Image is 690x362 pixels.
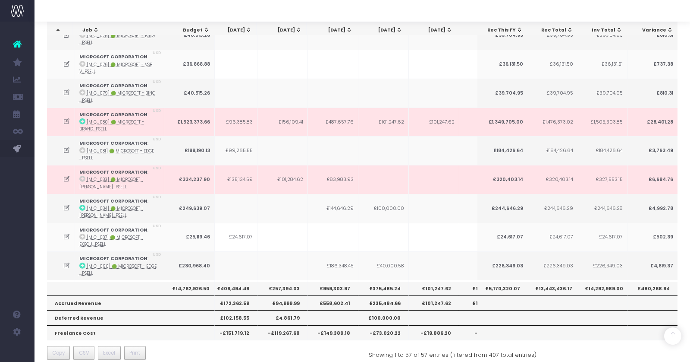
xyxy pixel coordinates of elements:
[308,108,358,137] td: £487,657.76
[627,22,678,38] th: Variance: activate to sort column ascending
[83,27,162,34] div: Job
[75,108,164,137] td: :
[79,198,147,204] strong: MICROSOFT CORPORATION
[207,295,257,310] th: £172,362.59
[477,223,527,252] td: £24,617.07
[103,349,115,357] span: Excel
[308,281,358,295] th: £959,303.97
[577,108,627,137] td: £1,505,303.85
[577,136,627,165] td: £184,426.64
[527,194,577,223] td: £244,646.29
[365,27,402,34] div: [DATE]
[527,223,577,252] td: £24,617.07
[52,349,65,357] span: Copy
[214,27,251,34] div: [DATE]
[577,223,627,252] td: £24,617.07
[75,223,164,252] td: :
[79,148,154,161] abbr: [MIC_081] 🟢 Microsoft - Edge Copilot Mode Sizzle - Brand - Upsell
[207,108,257,137] td: £96,385.83
[477,21,527,50] td: £39,704.95
[577,194,627,223] td: £244,646.28
[75,165,164,194] td: :
[47,346,70,360] button: Copy
[79,119,144,132] abbr: [MIC_080] 🟢 Microsoft - Brand Retainer FY26 - Brand - Upsell
[477,251,527,280] td: £226,349.03
[409,108,459,137] td: £101,247.62
[477,281,527,295] th: £5,170,320.07
[257,165,308,194] td: £101,284.62
[79,264,157,276] abbr: [MIC_090] 🟢 Microsoft - Edge Copilot Mode Launch Video - Campaign - Upsell
[477,79,527,108] td: £39,704.95
[357,22,407,38] th: Oct 25: activate to sort column ascending
[308,165,358,194] td: £83,983.93
[153,252,161,258] span: USD
[358,295,409,310] th: £235,484.66
[207,223,257,252] td: £24,617.07
[124,346,146,360] button: Print
[459,295,510,310] th: £103,313.90
[409,281,459,295] th: £101,247.62
[627,50,677,79] td: £737.38
[129,349,140,357] span: Print
[164,165,215,194] td: £334,237.90
[577,79,627,108] td: £39,704.95
[465,27,502,34] div: [DATE]
[79,62,152,74] abbr: [MIC_076] 🟢 Microsoft - VSB Value Props - Brand - Upsell
[477,136,527,165] td: £184,426.64
[257,325,308,340] th: -£119,267.68
[153,108,161,114] span: USD
[75,251,164,280] td: :
[75,194,164,223] td: :
[75,79,164,108] td: :
[79,177,144,189] abbr: [MIC_083] 🟢 Microsoft - Rolling Thunder Approaches & Sizzles - Campaign - Upsell
[527,136,577,165] td: £184,426.64
[459,325,510,340] th: -£3,292.22
[627,108,677,137] td: £28,401.28
[164,22,214,38] th: Budget: activate to sort column ascending
[308,251,358,280] td: £186,348.45
[207,325,257,340] th: -£151,719.12
[459,281,510,295] th: £103,313.90
[527,165,577,194] td: £320,403.14
[627,21,677,50] td: £810.31
[153,137,161,143] span: USD
[207,310,257,325] th: £102,158.55
[409,295,459,310] th: £101,247.62
[369,346,536,359] div: Showing 1 to 57 of 57 entries (filtered from 407 total entries)
[164,136,215,165] td: £188,190.13
[164,50,215,79] td: £36,868.88
[477,22,527,38] th: Rec This FY: activate to sort column ascending
[79,140,147,146] strong: MICROSOFT CORPORATION
[207,136,257,165] td: £99,265.55
[79,90,155,103] abbr: [MIC_079] 🟢 Microsoft - Bing Creator sizzles 15 sec - Brand - Upsell
[577,21,627,50] td: £39,704.95
[627,165,677,194] td: £6,684.76
[577,50,627,79] td: £36,131.51
[415,27,452,34] div: [DATE]
[358,310,409,325] th: £100,000.00
[307,22,357,38] th: Sep 25: activate to sort column ascending
[527,22,577,38] th: Rec Total: activate to sort column ascending
[79,169,147,175] strong: MICROSOFT CORPORATION
[627,281,677,295] th: £480,268.94
[257,22,307,38] th: Aug 25: activate to sort column ascending
[164,21,215,50] td: £40,515.26
[358,194,409,223] td: £100,000.00
[527,108,577,137] td: £1,476,373.02
[477,165,527,194] td: £320,403.14
[308,194,358,223] td: £144,646.29
[79,349,89,357] span: CSV
[164,108,215,137] td: £1,523,373.66
[47,325,215,340] th: Freelance Cost
[164,223,215,252] td: £25,119.46
[314,27,352,34] div: [DATE]
[257,310,308,325] th: £4,861.79
[164,281,215,295] th: £14,762,926.50
[577,22,627,38] th: Inv Total: activate to sort column ascending
[527,50,577,79] td: £36,131.50
[79,111,147,118] strong: MICROSOFT CORPORATION
[164,79,215,108] td: £40,515.26
[358,251,409,280] td: £40,000.58
[358,108,409,137] td: £101,247.62
[79,255,147,262] strong: MICROSOFT CORPORATION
